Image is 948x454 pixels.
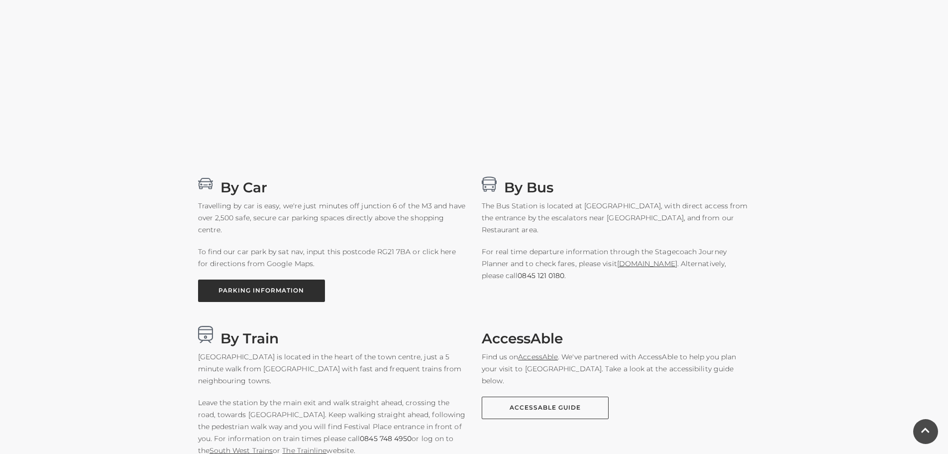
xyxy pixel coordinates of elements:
[198,175,467,192] h3: By Car
[518,270,564,282] a: 0845 121 0180
[198,280,325,302] a: PARKING INFORMATION
[617,259,677,268] a: [DOMAIN_NAME]
[198,351,467,387] p: [GEOGRAPHIC_DATA] is located in the heart of the town centre, just a 5 minute walk from [GEOGRAPH...
[482,246,750,282] p: For real time departure information through the Stagecoach Journey Planner and to check fares, pl...
[482,175,750,192] h3: By Bus
[482,397,609,419] a: AccessAble Guide
[518,352,558,361] a: AccessAble
[198,326,467,343] h3: By Train
[482,326,750,343] h3: AccessAble
[482,351,750,387] p: Find us on . We've partnered with AccessAble to help you plan your visit to [GEOGRAPHIC_DATA]. Ta...
[198,246,467,270] p: To find our car park by sat nav, input this postcode RG21 7BA or click here for directions from G...
[482,200,750,236] p: The Bus Station is located at [GEOGRAPHIC_DATA], with direct access from the entrance by the esca...
[360,433,412,445] a: 0845 748 4950
[198,200,467,236] p: Travelling by car is easy, we're just minutes off junction 6 of the M3 and have over 2,500 safe, ...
